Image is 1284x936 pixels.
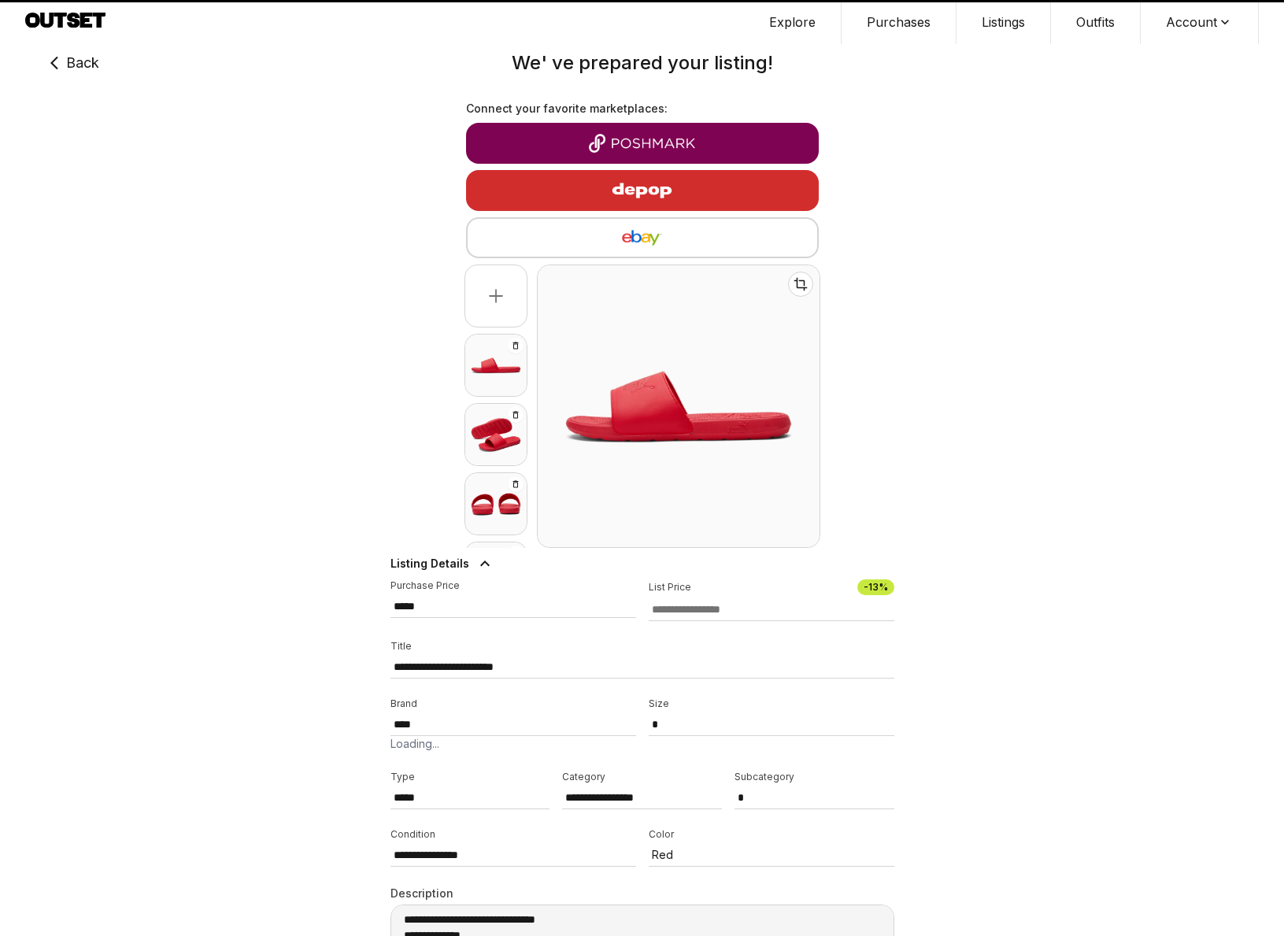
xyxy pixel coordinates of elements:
[390,697,636,710] p: Brand
[480,228,805,247] img: eBay logo
[390,886,894,901] p: Description
[466,123,819,164] button: Poshmark logo
[652,847,869,863] p: Red
[508,476,524,492] button: Delete image
[466,170,819,211] button: Depop logo
[66,52,99,74] span: Back
[649,828,894,841] p: Color
[390,579,636,592] p: Purchase Price
[508,407,524,423] button: Delete image
[390,736,636,752] p: Loading...
[574,172,711,209] img: Depop logo
[508,546,524,561] button: Delete image
[38,44,99,82] button: Back
[649,697,894,710] p: Size
[538,265,820,547] img: Main Product Image
[390,828,636,841] p: Condition
[649,581,691,594] p: List Price
[857,579,894,595] span: -13 %
[69,50,1216,76] h2: We' ve prepared your listing!
[735,771,894,783] p: Subcategory
[390,640,894,653] p: Title
[390,771,550,783] p: Type
[562,771,722,783] p: Category
[466,101,819,117] h3: Connect your favorite marketplaces:
[390,556,469,572] span: Listing Details
[479,134,806,153] img: Poshmark logo
[508,338,524,353] button: Delete image
[390,548,894,579] button: Listing Details
[466,217,819,258] button: eBay logo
